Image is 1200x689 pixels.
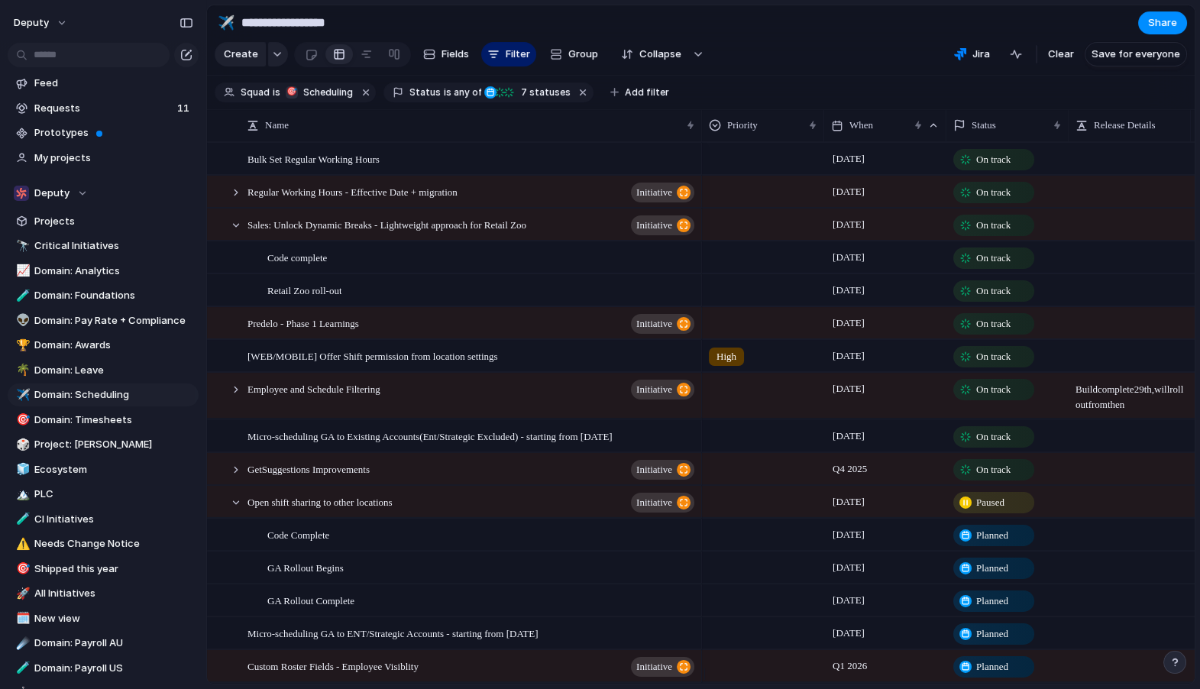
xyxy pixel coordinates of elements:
[247,347,498,364] span: [WEB/MOBILE] Offer Shift permission from location settings
[829,215,868,234] span: [DATE]
[1094,118,1156,133] span: Release Details
[8,121,199,144] a: Prototypes
[601,82,678,103] button: Add filter
[8,309,199,332] div: 👽Domain: Pay Rate + Compliance
[948,43,996,66] button: Jira
[247,492,393,509] span: Open shift sharing to other locations
[34,437,193,452] span: Project: [PERSON_NAME]
[631,656,694,676] button: initiative
[14,437,29,452] button: 🎲
[34,611,193,626] span: New view
[34,338,193,353] span: Domain: Awards
[829,314,868,332] span: [DATE]
[16,610,27,627] div: 🗓️
[829,248,868,267] span: [DATE]
[247,380,380,397] span: Employee and Schedule Filtering
[8,260,199,283] div: 📈Domain: Analytics
[14,611,29,626] button: 🗓️
[34,238,193,254] span: Critical Initiatives
[8,582,199,605] a: 🚀All Initiatives
[1042,42,1080,66] button: Clear
[34,363,193,378] span: Domain: Leave
[417,42,475,66] button: Fields
[8,409,199,432] a: 🎯Domain: Timesheets
[976,560,1008,575] span: Planned
[14,636,29,651] button: ☄️
[34,387,193,403] span: Domain: Scheduling
[849,118,873,133] span: When
[8,147,199,170] a: My projects
[282,84,356,101] button: 🎯Scheduling
[14,561,29,577] button: 🎯
[34,412,193,428] span: Domain: Timesheets
[976,461,1011,477] span: On track
[267,590,354,608] span: GA Rollout Complete
[612,42,689,66] button: Collapse
[34,636,193,651] span: Domain: Payroll AU
[14,536,29,552] button: ⚠️
[241,86,270,99] span: Squad
[829,558,868,576] span: [DATE]
[8,433,199,456] a: 🎲Project: [PERSON_NAME]
[1138,11,1187,34] button: Share
[16,262,27,280] div: 📈
[631,459,694,479] button: initiative
[224,47,258,62] span: Create
[34,313,193,328] span: Domain: Pay Rate + Compliance
[16,560,27,577] div: 🎯
[8,97,199,120] a: Requests11
[16,387,27,404] div: ✈️
[1092,47,1180,62] span: Save for everyone
[976,382,1011,397] span: On track
[972,118,996,133] span: Status
[14,661,29,676] button: 🧪
[976,658,1008,674] span: Planned
[16,461,27,478] div: 🧊
[14,512,29,527] button: 🧪
[8,558,199,581] a: 🎯Shipped this year
[976,593,1008,608] span: Planned
[34,264,193,279] span: Domain: Analytics
[14,363,29,378] button: 🌴
[34,586,193,601] span: All Initiatives
[247,314,359,332] span: Predelo - Phase 1 Learnings
[639,47,681,62] span: Collapse
[972,47,990,62] span: Jira
[34,186,70,201] span: Deputy
[8,632,199,655] a: ☄️Domain: Payroll AU
[34,561,193,577] span: Shipped this year
[16,486,27,503] div: 🏔️
[34,76,193,91] span: Feed
[636,655,672,677] span: initiative
[8,334,199,357] a: 🏆Domain: Awards
[14,387,29,403] button: ✈️
[34,101,173,116] span: Requests
[829,281,868,299] span: [DATE]
[829,426,868,445] span: [DATE]
[14,487,29,502] button: 🏔️
[34,661,193,676] span: Domain: Payroll US
[451,86,481,99] span: any of
[34,512,193,527] span: CI Initiatives
[16,361,27,379] div: 🌴
[8,607,199,630] a: 🗓️New view
[976,283,1011,299] span: On track
[8,458,199,481] div: 🧊Ecosystem
[829,590,868,609] span: [DATE]
[16,238,27,255] div: 🔭
[8,235,199,257] a: 🔭Critical Initiatives
[1048,47,1074,62] span: Clear
[14,238,29,254] button: 🔭
[8,359,199,382] div: 🌴Domain: Leave
[14,313,29,328] button: 👽
[631,380,694,399] button: initiative
[8,483,199,506] a: 🏔️PLC
[636,313,672,335] span: initiative
[481,42,536,66] button: Filter
[286,86,298,99] div: 🎯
